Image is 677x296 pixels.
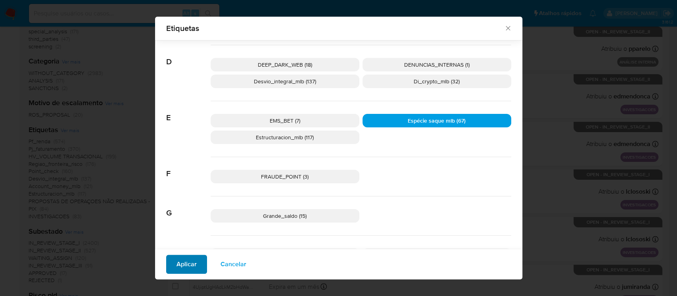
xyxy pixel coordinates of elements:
div: Desvio_integral_mlb (137) [211,75,359,88]
span: E [166,101,211,123]
span: Di_crypto_mlb (32) [414,77,460,85]
div: Di_crypto_mlb (32) [362,75,511,88]
span: D [166,45,211,67]
span: Cancelar [221,256,246,273]
span: DEEP_DARK_WEB (18) [258,61,312,69]
button: Cancelar [210,255,257,274]
span: Grande_saldo (15) [263,212,307,220]
span: Espécie saque mlb (67) [408,117,466,125]
span: Aplicar [176,256,197,273]
span: FRAUDE_POINT (3) [261,173,309,181]
button: Aplicar [166,255,207,274]
span: Etiquetas [166,24,504,32]
span: F [166,157,211,179]
div: DEEP_DARK_WEB (18) [211,58,359,71]
div: Estructuracion_mlb (117) [211,131,359,144]
span: Estructuracion_mlb (117) [256,133,314,141]
span: H [166,236,211,257]
div: DENUNCIAS_INTERNAS (1) [362,58,511,71]
span: DENUNCIAS_INTERNAS (1) [404,61,470,69]
div: Espécie saque mlb (67) [362,114,511,127]
div: EMS_BET (7) [211,114,359,127]
div: FRAUDE_POINT (3) [211,170,359,183]
div: Grande_saldo (15) [211,209,359,223]
span: G [166,196,211,218]
button: Fechar [504,24,511,31]
span: Desvio_integral_mlb (137) [254,77,316,85]
span: EMS_BET (7) [270,117,300,125]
